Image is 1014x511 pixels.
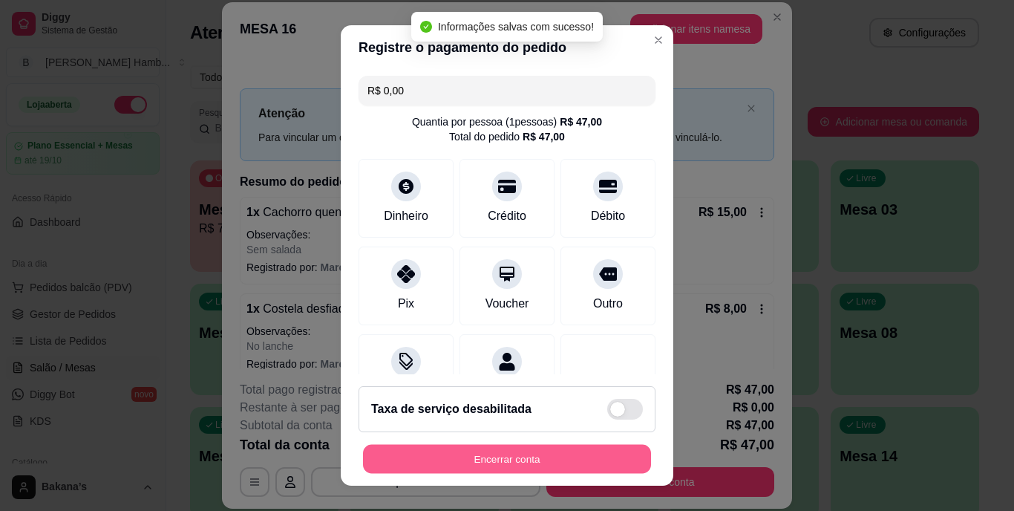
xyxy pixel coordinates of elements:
[341,25,673,70] header: Registre o pagamento do pedido
[371,400,531,418] h2: Taxa de serviço desabilitada
[398,295,414,313] div: Pix
[647,28,670,52] button: Close
[488,207,526,225] div: Crédito
[420,21,432,33] span: check-circle
[485,295,529,313] div: Voucher
[363,444,651,473] button: Encerrar conta
[412,114,602,129] div: Quantia por pessoa ( 1 pessoas)
[449,129,565,144] div: Total do pedido
[523,129,565,144] div: R$ 47,00
[593,295,623,313] div: Outro
[367,76,647,105] input: Ex.: hambúrguer de cordeiro
[591,207,625,225] div: Débito
[384,207,428,225] div: Dinheiro
[438,21,594,33] span: Informações salvas com sucesso!
[560,114,602,129] div: R$ 47,00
